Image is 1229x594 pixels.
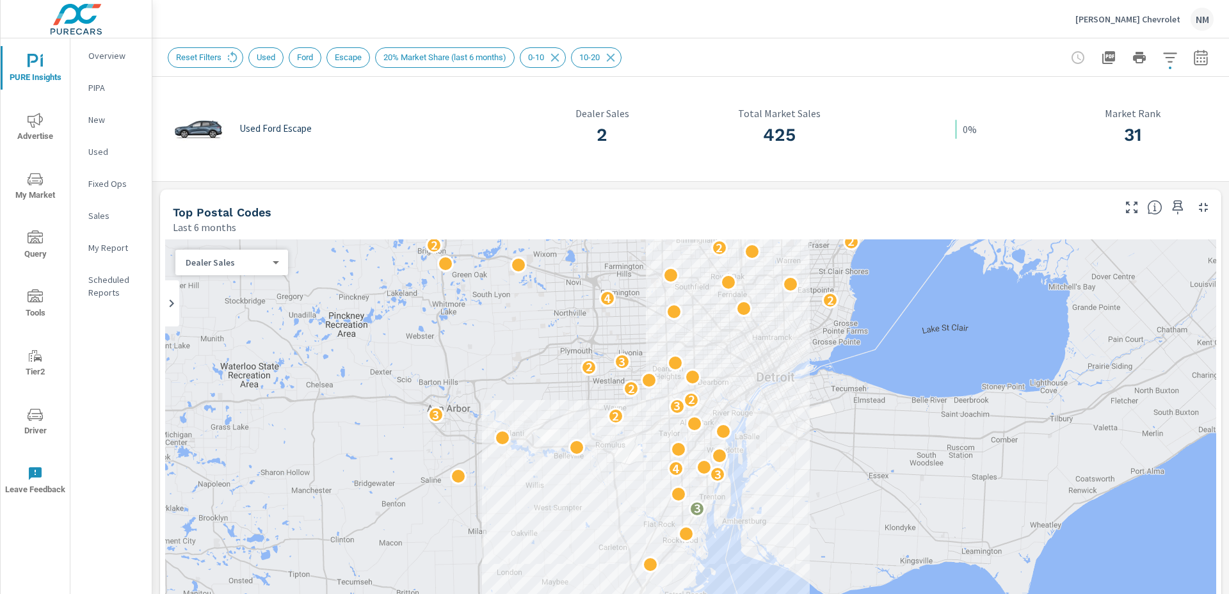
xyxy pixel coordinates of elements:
[1075,13,1180,25] p: [PERSON_NAME] Chevrolet
[1147,200,1162,215] span: Find the biggest opportunities in your market for your inventory. Understand by postal code where...
[698,108,860,119] p: Total Market Sales
[1193,197,1214,218] button: Minimize Widget
[88,273,141,299] p: Scheduled Reports
[168,52,229,62] span: Reset Filters
[1,38,70,510] div: nav menu
[4,172,66,203] span: My Market
[522,108,683,119] p: Dealer Sales
[70,78,152,97] div: PIPA
[716,240,723,255] p: 2
[70,142,152,161] div: Used
[70,46,152,65] div: Overview
[522,124,683,146] h3: 2
[698,124,860,146] h3: 425
[4,230,66,262] span: Query
[628,381,635,396] p: 2
[289,52,321,62] span: Ford
[88,177,141,190] p: Fixed Ops
[604,291,611,306] p: 4
[186,257,268,268] p: Dealer Sales
[327,52,369,62] span: Escape
[4,289,66,321] span: Tools
[1096,45,1121,70] button: "Export Report to PDF"
[70,110,152,129] div: New
[239,123,312,134] p: Used Ford Escape
[1157,45,1183,70] button: Apply Filters
[88,241,141,254] p: My Report
[963,122,977,137] p: 0%
[847,234,855,249] p: 2
[431,237,438,253] p: 2
[4,348,66,380] span: Tier2
[618,354,625,369] p: 3
[175,257,278,269] div: Dealer Sales
[571,47,622,68] div: 10-20
[4,113,66,144] span: Advertise
[70,270,152,302] div: Scheduled Reports
[168,47,243,68] div: Reset Filters
[88,209,141,222] p: Sales
[70,238,152,257] div: My Report
[1188,45,1214,70] button: Select Date Range
[586,359,593,374] p: 2
[1191,8,1214,31] div: NM
[4,54,66,85] span: PURE Insights
[1052,124,1214,146] h3: 31
[70,174,152,193] div: Fixed Ops
[1121,197,1142,218] button: Make Fullscreen
[88,145,141,158] p: Used
[672,461,679,476] p: 4
[70,206,152,225] div: Sales
[173,220,236,235] p: Last 6 months
[520,52,552,62] span: 0-10
[88,81,141,94] p: PIPA
[376,52,514,62] span: 20% Market Share (last 6 months)
[1168,197,1188,218] span: Save this to your personalized report
[4,466,66,497] span: Leave Feedback
[572,52,607,62] span: 10-20
[432,407,439,422] p: 3
[688,392,695,407] p: 2
[88,49,141,62] p: Overview
[88,113,141,126] p: New
[673,398,680,413] p: 3
[827,293,834,308] p: 2
[4,407,66,438] span: Driver
[1052,108,1214,119] p: Market Rank
[173,205,271,219] h5: Top Postal Codes
[249,52,283,62] span: Used
[714,467,721,482] p: 3
[1127,45,1152,70] button: Print Report
[520,47,566,68] div: 0-10
[694,501,701,516] p: 3
[173,110,224,148] img: glamour
[612,408,619,424] p: 2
